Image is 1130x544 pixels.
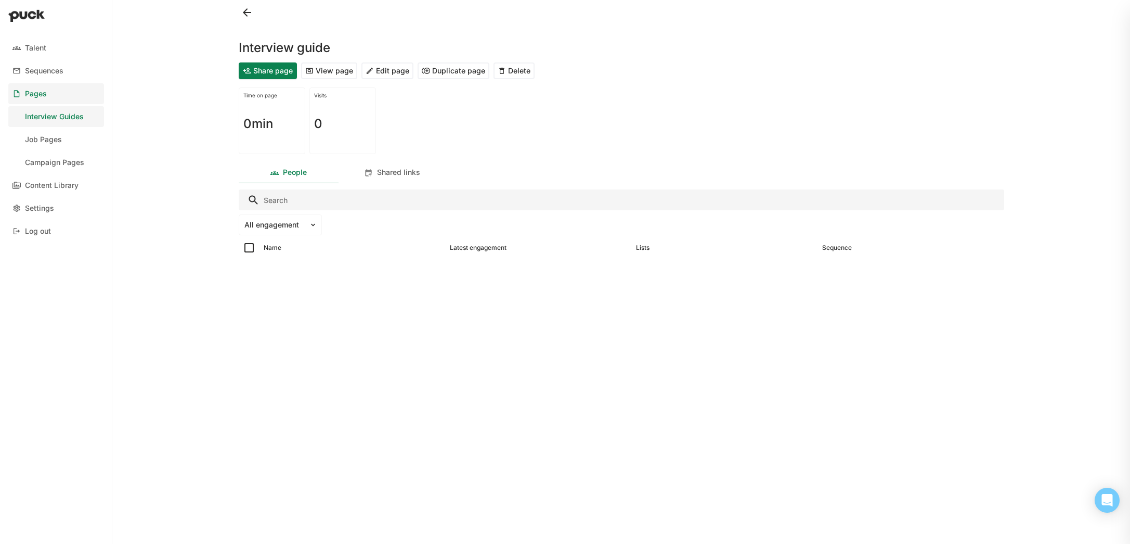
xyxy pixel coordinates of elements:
a: Campaign Pages [8,152,104,173]
a: Sequences [8,60,104,81]
a: Pages [8,83,104,104]
div: People [283,168,307,177]
a: Interview Guides [8,106,104,127]
div: Name [264,244,281,251]
h1: 0min [243,118,273,130]
div: Sequences [25,67,63,75]
div: Visits [314,92,371,98]
button: Delete [493,62,535,79]
button: Share page [239,62,297,79]
div: Time on page [243,92,301,98]
a: Settings [8,198,104,219]
div: Sequence [822,244,852,251]
button: Edit page [361,62,413,79]
a: Talent [8,37,104,58]
div: Job Pages [25,135,62,144]
div: Pages [25,90,47,98]
input: Search [239,189,1004,210]
button: Duplicate page [418,62,489,79]
div: Content Library [25,181,79,190]
div: Settings [25,204,54,213]
div: Open Intercom Messenger [1095,488,1120,513]
h1: Interview guide [239,42,330,54]
div: Lists [636,244,650,251]
div: Shared links [377,168,420,177]
a: Content Library [8,175,104,196]
div: Log out [25,227,51,236]
div: Interview Guides [25,112,84,121]
div: Latest engagement [450,244,506,251]
a: Job Pages [8,129,104,150]
div: Talent [25,44,46,53]
h1: 0 [314,118,322,130]
div: Campaign Pages [25,158,84,167]
button: View page [301,62,357,79]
